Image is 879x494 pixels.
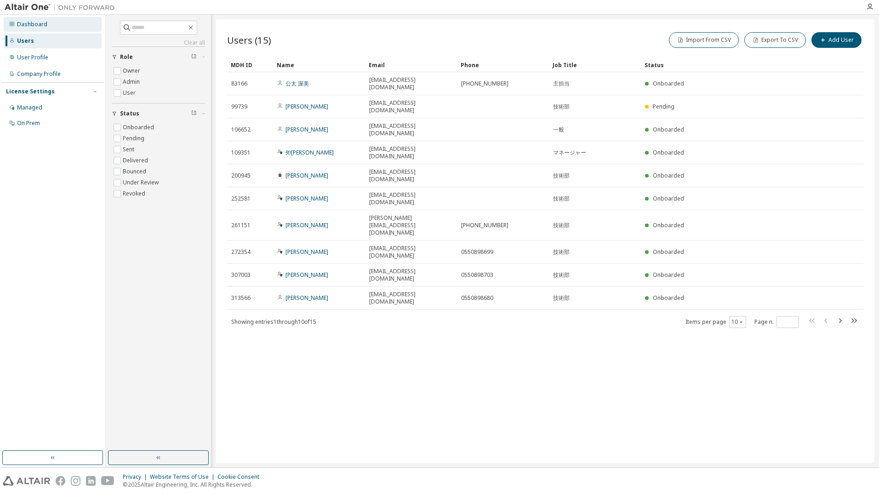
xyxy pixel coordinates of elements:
[461,222,508,229] span: [PHONE_NUMBER]
[71,476,80,486] img: instagram.svg
[285,271,328,279] a: [PERSON_NAME]
[553,172,570,179] span: 技術部
[5,3,120,12] img: Altair One
[231,271,251,279] span: 307003
[754,316,799,328] span: Page n.
[685,316,746,328] span: Items per page
[231,222,251,229] span: 261151
[231,80,247,87] span: 83166
[461,57,545,72] div: Phone
[653,221,684,229] span: Onboarded
[150,473,217,481] div: Website Terms of Use
[231,57,269,72] div: MDH ID
[101,476,114,486] img: youtube.svg
[231,248,251,256] span: 272354
[123,481,265,488] p: © 2025 Altair Engineering, Inc. All Rights Reserved.
[123,133,146,144] label: Pending
[461,294,493,302] span: 0550898680
[653,172,684,179] span: Onboarded
[285,80,309,87] a: 公太 渥美
[669,32,739,48] button: Import From CSV
[553,80,570,87] span: 主担当
[285,294,328,302] a: [PERSON_NAME]
[285,195,328,202] a: [PERSON_NAME]
[123,144,136,155] label: Sent
[123,177,160,188] label: Under Review
[645,57,816,72] div: Status
[369,99,453,114] span: [EMAIL_ADDRESS][DOMAIN_NAME]
[112,39,205,46] a: Clear all
[285,103,328,110] a: [PERSON_NAME]
[123,166,148,177] label: Bounced
[369,214,453,236] span: [PERSON_NAME][EMAIL_ADDRESS][DOMAIN_NAME]
[285,172,328,179] a: [PERSON_NAME]
[17,37,34,45] div: Users
[553,195,570,202] span: 技術部
[123,188,147,199] label: Revoked
[86,476,96,486] img: linkedin.svg
[17,54,48,61] div: User Profile
[6,88,55,95] div: License Settings
[112,103,205,124] button: Status
[553,57,637,72] div: Job Title
[461,248,493,256] span: 0550898699
[17,21,47,28] div: Dashboard
[285,221,328,229] a: [PERSON_NAME]
[744,32,806,48] button: Export To CSV
[461,271,493,279] span: 0550898703
[231,126,251,133] span: 106652
[285,126,328,133] a: [PERSON_NAME]
[653,126,684,133] span: Onboarded
[553,103,570,110] span: 技術部
[553,271,570,279] span: 技術部
[653,294,684,302] span: Onboarded
[653,149,684,156] span: Onboarded
[120,53,133,61] span: Role
[369,76,453,91] span: [EMAIL_ADDRESS][DOMAIN_NAME]
[369,191,453,206] span: [EMAIL_ADDRESS][DOMAIN_NAME]
[811,32,862,48] button: Add User
[123,87,137,98] label: User
[653,80,684,87] span: Onboarded
[553,294,570,302] span: 技術部
[369,145,453,160] span: [EMAIL_ADDRESS][DOMAIN_NAME]
[123,65,142,76] label: Owner
[231,103,247,110] span: 99739
[191,110,197,117] span: Clear filter
[231,318,316,326] span: Showing entries 1 through 10 of 15
[461,80,508,87] span: [PHONE_NUMBER]
[227,34,271,46] span: Users (15)
[112,47,205,67] button: Role
[653,271,684,279] span: Onboarded
[231,172,251,179] span: 200945
[120,110,139,117] span: Status
[123,155,150,166] label: Delivered
[285,248,328,256] a: [PERSON_NAME]
[369,291,453,305] span: [EMAIL_ADDRESS][DOMAIN_NAME]
[123,473,150,481] div: Privacy
[553,248,570,256] span: 技術部
[369,268,453,282] span: [EMAIL_ADDRESS][DOMAIN_NAME]
[17,120,40,127] div: On Prem
[653,103,674,110] span: Pending
[285,149,334,156] a: 夘[PERSON_NAME]
[553,222,570,229] span: 技術部
[217,473,265,481] div: Cookie Consent
[369,122,453,137] span: [EMAIL_ADDRESS][DOMAIN_NAME]
[231,195,251,202] span: 252581
[3,476,50,486] img: altair_logo.svg
[277,57,361,72] div: Name
[653,248,684,256] span: Onboarded
[731,318,744,326] button: 10
[123,76,142,87] label: Admin
[369,168,453,183] span: [EMAIL_ADDRESS][DOMAIN_NAME]
[56,476,65,486] img: facebook.svg
[17,104,42,111] div: Managed
[17,70,61,78] div: Company Profile
[553,149,586,156] span: マネージャー
[123,122,156,133] label: Onboarded
[369,57,453,72] div: Email
[369,245,453,259] span: [EMAIL_ADDRESS][DOMAIN_NAME]
[231,294,251,302] span: 313566
[231,149,251,156] span: 109351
